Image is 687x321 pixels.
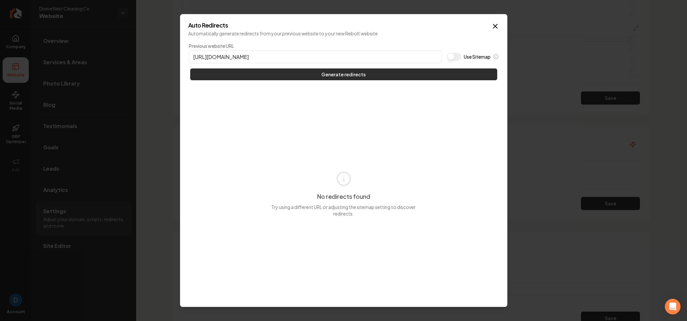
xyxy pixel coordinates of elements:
[188,22,499,28] h2: Auto Redirects
[188,30,499,37] p: Automatically generate redirects from your previous website to your new Rebolt website
[189,50,442,63] input: https://rebolthq.com
[270,204,417,217] p: Try using a different URL or adjusting the sitemap setting to discover redirects.
[317,192,370,201] h3: No redirects found
[189,43,442,49] label: Previous website URL
[464,53,491,60] label: Use Sitemap
[190,68,497,80] button: Generate redirects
